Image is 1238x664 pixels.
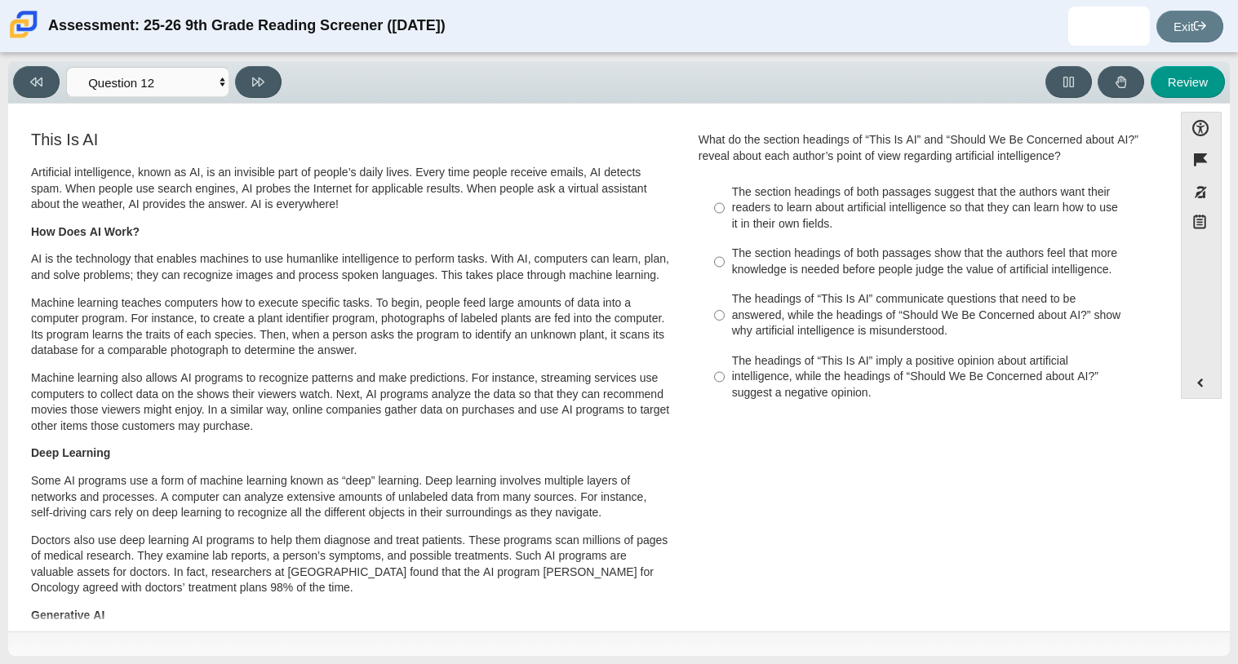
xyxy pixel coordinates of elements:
b: Generative AI [31,608,104,622]
b: Deep Learning [31,445,110,460]
button: Raise Your Hand [1098,66,1144,98]
button: Open Accessibility Menu [1181,112,1222,144]
div: What do the section headings of “This Is AI” and “Should We Be Concerned about AI?” reveal about ... [699,132,1152,164]
p: Some AI programs use a form of machine learning known as “deep” learning. Deep learning involves ... [31,473,672,521]
b: How Does AI Work? [31,224,140,239]
div: The section headings of both passages show that the authors feel that more knowledge is needed be... [732,246,1144,277]
div: The headings of “This Is AI” imply a positive opinion about artificial intelligence, while the he... [732,353,1144,401]
button: Flag item [1181,144,1222,175]
div: Assessment items [16,112,1165,625]
p: Artificial intelligence, known as AI, is an invisible part of people’s daily lives. Every time pe... [31,165,672,213]
a: Exit [1156,11,1223,42]
p: AI is the technology that enables machines to use humanlike intelligence to perform tasks. With A... [31,251,672,283]
button: Expand menu. Displays the button labels. [1182,367,1221,398]
button: Toggle response masking [1181,176,1222,208]
div: The section headings of both passages suggest that the authors want their readers to learn about ... [732,184,1144,232]
p: Doctors also use deep learning AI programs to help them diagnose and treat patients. These progra... [31,533,672,596]
img: Carmen School of Science & Technology [7,7,41,42]
a: Carmen School of Science & Technology [7,30,41,44]
img: kaylee.quezada.1nJL62 [1096,13,1122,39]
p: Machine learning teaches computers how to execute specific tasks. To begin, people feed large amo... [31,295,672,359]
p: Machine learning also allows AI programs to recognize patterns and make predictions. For instance... [31,370,672,434]
h3: This Is AI [31,131,672,148]
div: The headings of “This Is AI” communicate questions that need to be answered, while the headings o... [732,291,1144,339]
div: Assessment: 25-26 9th Grade Reading Screener ([DATE]) [48,7,446,46]
button: Review [1151,66,1225,98]
button: Notepad [1181,208,1222,241]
